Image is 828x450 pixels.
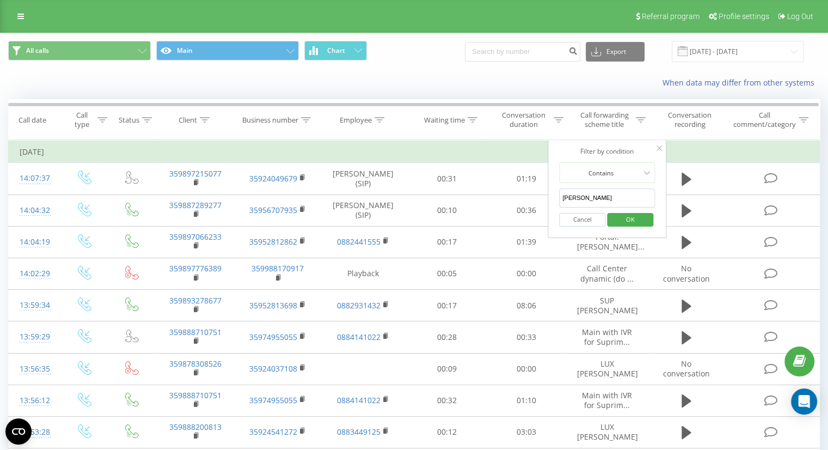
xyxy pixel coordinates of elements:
[408,258,487,289] td: 00:05
[249,300,297,311] a: 35952813698
[559,146,655,157] div: Filter by condition
[607,213,653,227] button: OK
[582,390,632,410] span: Main with IVR for Suprim...
[576,111,633,129] div: Call forwarding scheme title
[586,42,645,62] button: Export
[169,168,222,179] a: 359897215077
[20,326,48,348] div: 13:59:29
[340,115,372,125] div: Employee
[663,358,710,379] span: No conversation
[487,353,566,385] td: 00:00
[8,41,151,60] button: All calls
[487,290,566,321] td: 08:06
[337,427,381,437] a: 0883449125
[487,321,566,353] td: 00:33
[20,358,48,380] div: 13:56:35
[337,236,381,247] a: 0882441555
[408,226,487,258] td: 00:17
[20,422,48,443] div: 13:53:28
[26,46,49,55] span: All calls
[20,200,48,221] div: 14:04:32
[559,188,655,208] input: Enter value
[337,395,381,405] a: 0884141022
[615,211,646,228] span: OK
[319,163,408,194] td: [PERSON_NAME] (SIP)
[408,353,487,385] td: 00:09
[337,332,381,342] a: 0884141022
[487,226,566,258] td: 01:39
[169,263,222,273] a: 359897776389
[487,416,566,448] td: 03:03
[169,295,222,306] a: 359893278677
[658,111,722,129] div: Conversation recording
[169,358,222,369] a: 359878308526
[487,385,566,416] td: 01:10
[304,41,367,60] button: Chart
[19,115,46,125] div: Call date
[249,427,297,437] a: 35924541272
[408,290,487,321] td: 00:17
[408,385,487,416] td: 00:32
[319,194,408,226] td: [PERSON_NAME] (SIP)
[169,422,222,432] a: 359888200813
[242,115,298,125] div: Business number
[20,295,48,316] div: 13:59:34
[719,12,769,21] span: Profile settings
[487,258,566,289] td: 00:00
[20,263,48,284] div: 14:02:29
[169,390,222,400] a: 359888710751
[249,332,297,342] a: 35974955055
[252,263,304,273] a: 359988170917
[732,111,796,129] div: Call comment/category
[566,290,648,321] td: SUP [PERSON_NAME]
[642,12,700,21] span: Referral program
[787,12,813,21] span: Log Out
[408,163,487,194] td: 00:31
[319,258,408,289] td: Playback
[20,232,48,253] div: 14:04:19
[249,173,297,184] a: 35924049679
[559,213,605,227] button: Cancel
[20,168,48,189] div: 14:07:37
[169,200,222,210] a: 359887289277
[5,418,32,445] button: Open CMP widget
[663,263,710,283] span: No conversation
[408,321,487,353] td: 00:28
[169,327,222,337] a: 359888710751
[249,363,297,374] a: 35924037108
[496,111,551,129] div: Conversation duration
[69,111,94,129] div: Call type
[327,47,345,54] span: Chart
[580,263,634,283] span: Call Center dynamic (do ...
[465,42,580,62] input: Search by number
[249,236,297,247] a: 35952812862
[249,395,297,405] a: 35974955055
[156,41,299,60] button: Main
[663,77,820,88] a: When data may differ from other systems
[487,163,566,194] td: 01:19
[169,232,222,242] a: 359897066233
[566,416,648,448] td: LUX [PERSON_NAME]
[791,388,817,415] div: Open Intercom Messenger
[9,141,820,163] td: [DATE]
[408,416,487,448] td: 00:12
[119,115,139,125] div: Status
[249,205,297,215] a: 35956707935
[487,194,566,226] td: 00:36
[424,115,465,125] div: Waiting time
[582,327,632,347] span: Main with IVR for Suprim...
[179,115,197,125] div: Client
[408,194,487,226] td: 00:10
[576,232,644,252] span: Portal: [PERSON_NAME]...
[566,353,648,385] td: LUX [PERSON_NAME]
[20,390,48,411] div: 13:56:12
[337,300,381,311] a: 0882931432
